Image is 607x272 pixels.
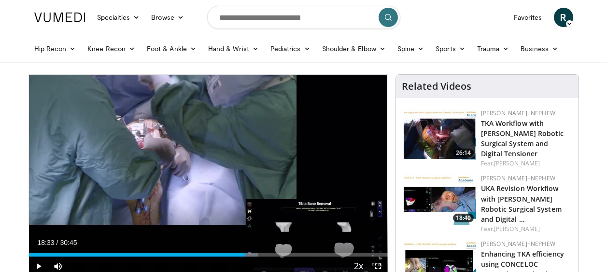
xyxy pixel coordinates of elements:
[494,159,540,167] a: [PERSON_NAME]
[82,39,141,58] a: Knee Recon
[453,214,474,222] span: 18:40
[28,39,82,58] a: Hip Recon
[141,39,202,58] a: Foot & Ankle
[481,174,555,182] a: [PERSON_NAME]+Nephew
[481,225,571,233] div: Feat.
[56,239,58,246] span: /
[453,149,474,157] span: 26:14
[202,39,265,58] a: Hand & Wrist
[481,184,562,223] a: UKA Revision Workflow with [PERSON_NAME] Robotic Surgical System and Digital …
[471,39,515,58] a: Trauma
[60,239,77,246] span: 30:45
[508,8,548,27] a: Favorites
[145,8,190,27] a: Browse
[515,39,564,58] a: Business
[494,225,540,233] a: [PERSON_NAME]
[404,174,476,225] a: 18:40
[404,109,476,160] img: a66a0e72-84e9-4e46-8aab-74d70f528821.150x105_q85_crop-smart_upscale.jpg
[29,253,388,257] div: Progress Bar
[404,109,476,160] a: 26:14
[402,81,471,92] h4: Related Videos
[316,39,392,58] a: Shoulder & Elbow
[481,109,555,117] a: [PERSON_NAME]+Nephew
[481,240,555,248] a: [PERSON_NAME]+Nephew
[554,8,573,27] a: R
[392,39,430,58] a: Spine
[404,174,476,225] img: 02205603-5ba6-4c11-9b25-5721b1ef82fa.150x105_q85_crop-smart_upscale.jpg
[91,8,146,27] a: Specialties
[34,13,85,22] img: VuMedi Logo
[207,6,400,29] input: Search topics, interventions
[481,159,571,168] div: Feat.
[430,39,471,58] a: Sports
[38,239,55,246] span: 18:33
[481,119,564,158] a: TKA Workflow with [PERSON_NAME] Robotic Surgical System and Digital Tensioner
[265,39,316,58] a: Pediatrics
